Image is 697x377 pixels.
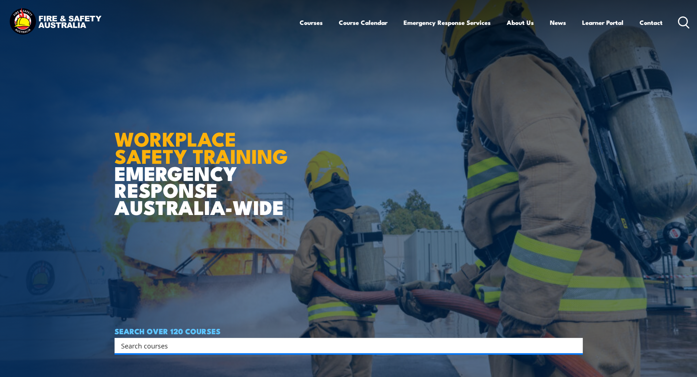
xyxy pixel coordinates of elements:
[550,13,566,32] a: News
[115,327,583,335] h4: SEARCH OVER 120 COURSES
[339,13,387,32] a: Course Calendar
[582,13,623,32] a: Learner Portal
[115,112,293,215] h1: EMERGENCY RESPONSE AUSTRALIA-WIDE
[115,123,288,170] strong: WORKPLACE SAFETY TRAINING
[123,340,568,351] form: Search form
[507,13,534,32] a: About Us
[640,13,663,32] a: Contact
[121,340,567,351] input: Search input
[300,13,323,32] a: Courses
[404,13,491,32] a: Emergency Response Services
[570,340,580,351] button: Search magnifier button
